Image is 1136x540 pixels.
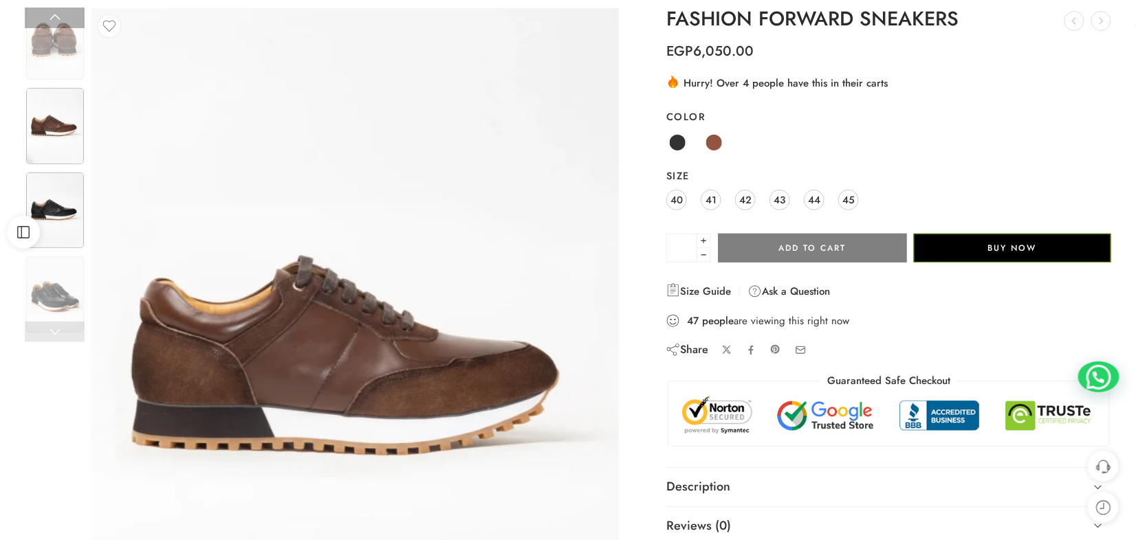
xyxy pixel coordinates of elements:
a: Description [666,468,1111,506]
img: k13-scaled-1.webp [26,3,84,80]
span: 43 [774,190,786,209]
span: 40 [670,190,683,209]
a: 41 [701,190,721,210]
img: k13-scaled-1.webp [26,172,84,249]
a: 44 [804,190,824,210]
div: Share [666,342,708,357]
a: Share on X [722,345,732,355]
a: Email to your friends [795,344,807,356]
button: Buy Now [914,234,1111,262]
a: 42 [735,190,756,210]
img: k13-scaled-1.webp [26,88,84,164]
span: EGP [666,41,693,61]
a: 45 [838,190,859,210]
a: Ask a Question [748,283,830,300]
span: 44 [808,190,820,209]
legend: Guaranteed Safe Checkout [820,374,957,388]
label: Size [666,169,1111,183]
strong: people [702,314,734,328]
h1: FASHION FORWARD SNEAKERS [666,8,1111,30]
a: Pin on Pinterest [770,344,781,355]
a: 40 [666,190,687,210]
div: are viewing this right now [666,313,1111,328]
img: k13-scaled-1.webp [26,256,84,333]
span: 45 [842,190,855,209]
input: Product quantity [666,234,697,262]
label: Color [666,110,1111,124]
span: 41 [706,190,717,209]
button: Add to cart [718,234,906,262]
img: Trust [679,395,1099,436]
bdi: 6,050.00 [666,41,754,61]
a: Share on Facebook [746,345,756,355]
strong: 47 [687,314,699,328]
a: Size Guide [666,283,731,300]
div: Hurry! Over 4 people have this in their carts [666,74,1111,91]
a: 43 [769,190,790,210]
span: 42 [739,190,752,209]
